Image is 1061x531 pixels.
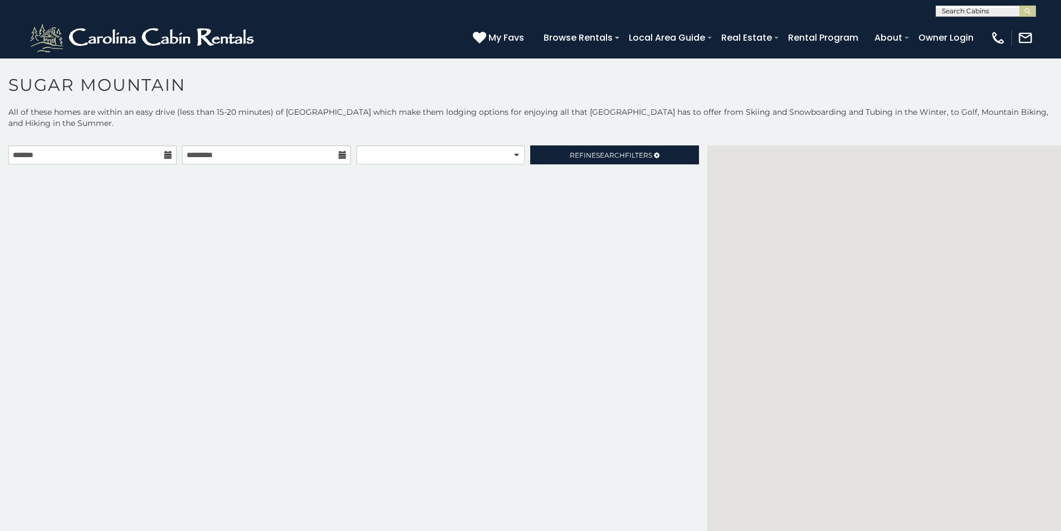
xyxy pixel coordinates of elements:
img: mail-regular-white.png [1018,30,1033,46]
a: Rental Program [783,28,864,47]
a: Local Area Guide [623,28,711,47]
img: White-1-2.png [28,21,259,55]
a: Real Estate [716,28,778,47]
span: Refine Filters [570,151,652,159]
img: phone-regular-white.png [990,30,1006,46]
span: My Favs [488,31,524,45]
span: Search [596,151,625,159]
a: Browse Rentals [538,28,618,47]
a: About [869,28,908,47]
a: RefineSearchFilters [530,145,698,164]
a: Owner Login [913,28,979,47]
a: My Favs [473,31,527,45]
